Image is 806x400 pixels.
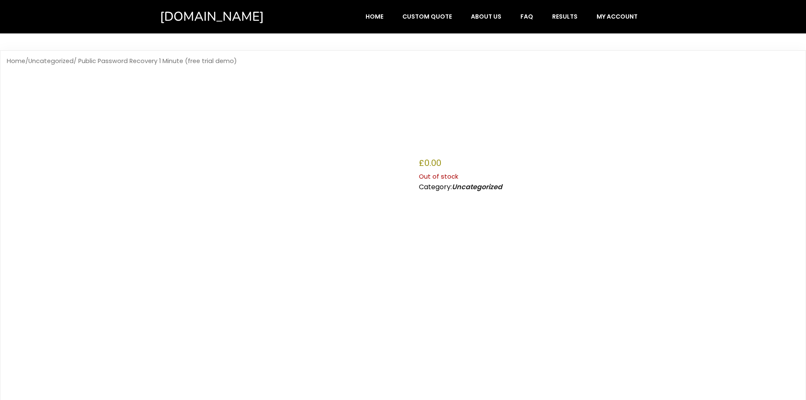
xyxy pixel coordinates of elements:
[7,57,25,65] a: Home
[7,57,799,65] nav: Breadcrumb
[419,157,424,169] span: £
[597,13,638,20] span: My account
[366,13,383,20] span: Home
[552,13,578,20] span: Results
[402,13,452,20] span: Custom Quote
[588,8,646,25] a: My account
[471,13,501,20] span: About Us
[419,182,502,192] span: Category:
[452,182,502,192] a: Uncategorized
[462,8,510,25] a: About Us
[419,171,799,182] p: Out of stock
[28,57,74,65] a: Uncategorized
[520,13,533,20] span: FAQ
[160,8,300,25] a: [DOMAIN_NAME]
[512,8,542,25] a: FAQ
[419,157,441,169] bdi: 0.00
[419,85,799,151] h1: Public Password Recovery 1 Minute (free trial demo)
[543,8,586,25] a: Results
[393,8,461,25] a: Custom Quote
[357,8,392,25] a: Home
